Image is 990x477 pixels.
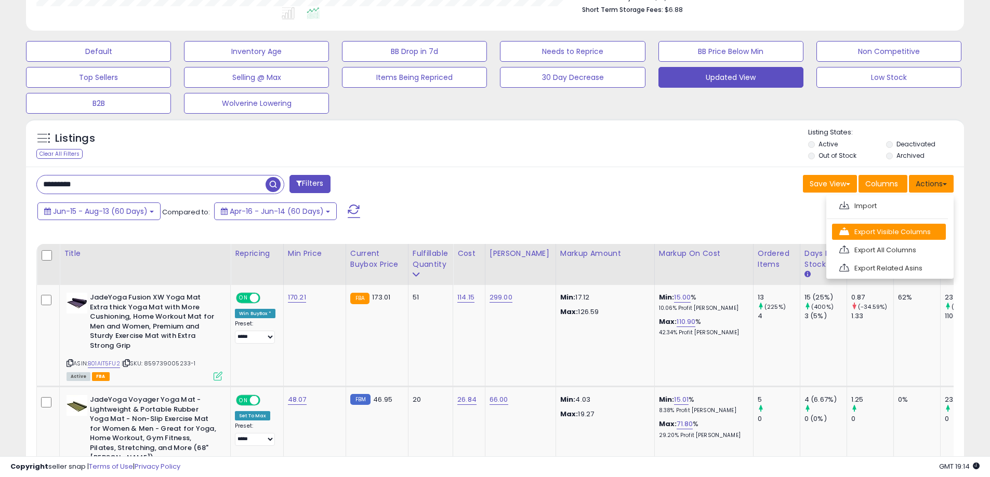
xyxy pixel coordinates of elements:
a: Export Visible Columns [832,224,946,240]
label: Archived [896,151,925,160]
button: Default [26,41,171,62]
a: Export All Columns [832,242,946,258]
div: Current Buybox Price [350,248,404,270]
span: 46.95 [373,394,392,404]
div: Markup Amount [560,248,650,259]
div: 1106.8 [945,311,987,321]
div: 2349.6 [945,293,987,302]
img: 31hUrq9WG2L._SL40_.jpg [67,395,87,416]
button: Wolverine Lowering [184,93,329,114]
label: Out of Stock [819,151,856,160]
div: 0 (0%) [804,414,847,424]
a: 15.01 [674,394,689,405]
div: 0.87 [851,293,893,302]
p: 42.34% Profit [PERSON_NAME] [659,329,745,336]
button: B2B [26,93,171,114]
div: Title [64,248,226,259]
div: 1.25 [851,395,893,404]
a: 110.90 [677,317,695,327]
strong: Max: [560,409,578,419]
a: 299.00 [490,292,512,303]
a: Export Related Asins [832,260,946,276]
span: OFF [259,294,275,303]
button: Columns [859,175,907,193]
button: Actions [909,175,954,193]
div: 1.33 [851,311,893,321]
span: ON [237,294,250,303]
div: % [659,293,745,312]
b: Max: [659,419,677,429]
th: The percentage added to the cost of goods (COGS) that forms the calculator for Min & Max prices. [654,244,753,285]
button: BB Price Below Min [658,41,803,62]
span: 2025-08-14 19:14 GMT [939,461,980,471]
small: FBA [350,293,369,304]
button: Inventory Age [184,41,329,62]
label: Active [819,140,838,148]
span: FBA [92,372,110,381]
span: 173.01 [372,292,390,302]
button: Selling @ Max [184,67,329,88]
div: Win BuyBox * [235,309,275,318]
div: seller snap | | [10,462,180,472]
span: $6.88 [665,5,683,15]
strong: Min: [560,394,576,404]
span: Compared to: [162,207,210,217]
b: JadeYoga Fusion XW Yoga Mat Extra thick Yoga Mat with More Cushioning, Home Workout Mat for Men a... [90,293,216,353]
label: Deactivated [896,140,935,148]
div: Preset: [235,423,275,446]
span: Columns [865,179,898,189]
button: Updated View [658,67,803,88]
span: Jun-15 - Aug-13 (60 Days) [53,206,148,216]
div: 232.07 [945,395,987,404]
button: BB Drop in 7d [342,41,487,62]
div: 0 [851,414,893,424]
button: Non Competitive [816,41,961,62]
b: Min: [659,394,675,404]
div: Clear All Filters [36,149,83,159]
b: Min: [659,292,675,302]
div: 13 [758,293,800,302]
div: 4 [758,311,800,321]
button: Filters [289,175,330,193]
img: 31JiLdr-VgL._SL40_.jpg [67,293,87,314]
a: 170.21 [288,292,306,303]
div: Repricing [235,248,279,259]
a: 15.00 [674,292,691,303]
div: 3 (5%) [804,311,847,321]
button: Save View [803,175,857,193]
button: 30 Day Decrease [500,67,645,88]
small: (225%) [764,303,786,311]
small: (400%) [811,303,834,311]
b: Max: [659,317,677,326]
p: 17.12 [560,293,646,302]
p: 10.06% Profit [PERSON_NAME] [659,305,745,312]
p: 126.59 [560,307,646,317]
div: 62% [898,293,932,302]
div: 5 [758,395,800,404]
strong: Copyright [10,461,48,471]
a: B01AIT5FU2 [88,359,120,368]
span: | SKU: 859739005233-1 [122,359,196,367]
div: % [659,419,745,439]
div: 15 (25%) [804,293,847,302]
a: 48.07 [288,394,307,405]
div: 0 [945,414,987,424]
strong: Min: [560,292,576,302]
div: Ordered Items [758,248,796,270]
button: Items Being Repriced [342,67,487,88]
div: Cost [457,248,481,259]
div: ASIN: [67,293,222,379]
a: Privacy Policy [135,461,180,471]
div: 4 (6.67%) [804,395,847,404]
div: [PERSON_NAME] [490,248,551,259]
p: 19.27 [560,410,646,419]
span: ON [237,396,250,405]
div: % [659,317,745,336]
div: Days In Stock [804,248,842,270]
span: Apr-16 - Jun-14 (60 Days) [230,206,324,216]
a: 71.80 [677,419,693,429]
button: Top Sellers [26,67,171,88]
p: 8.38% Profit [PERSON_NAME] [659,407,745,414]
small: FBM [350,394,371,405]
button: Low Stock [816,67,961,88]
